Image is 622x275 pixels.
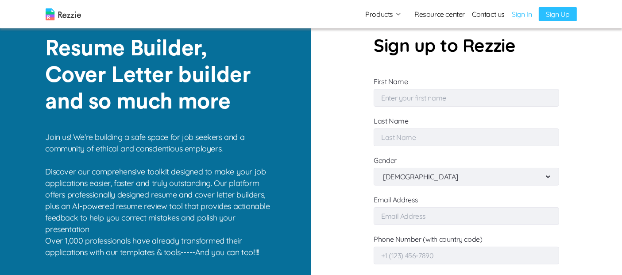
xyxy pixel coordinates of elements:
input: Phone Number (with country code) [374,247,559,264]
p: Sign up to Rezzie [374,32,559,58]
p: Resume Builder, Cover Letter builder and so much more [46,35,267,115]
a: Sign In [512,9,532,19]
a: Resource center [414,9,465,19]
button: Products [365,9,402,19]
p: Over 1,000 professionals have already transformed their applications with our templates & tools--... [46,235,276,258]
a: Sign Up [539,7,576,21]
a: Contact us [472,9,505,19]
label: Phone Number (with country code) [374,235,559,260]
p: Join us! We're building a safe space for job seekers and a community of ethical and conscientious... [46,132,276,235]
input: Email Address [374,207,559,225]
input: Last Name [374,128,559,146]
label: First Name [374,77,559,102]
label: Last Name [374,116,559,142]
label: Gender [374,156,397,165]
label: Email Address [374,195,559,221]
input: First Name [374,89,559,107]
img: logo [46,8,81,20]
